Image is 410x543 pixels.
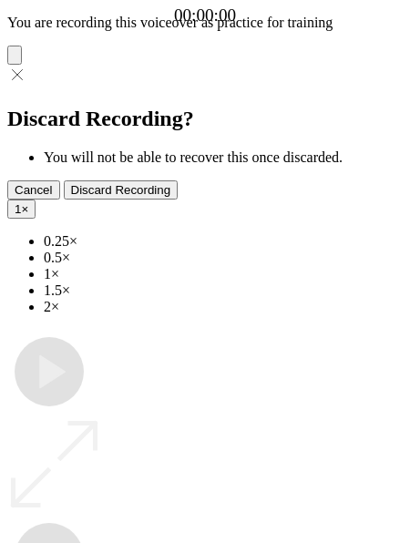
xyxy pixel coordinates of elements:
a: 00:00:00 [174,5,236,26]
li: You will not be able to recover this once discarded. [44,149,403,166]
li: 1.5× [44,282,403,299]
p: You are recording this voiceover as practice for training [7,15,403,31]
button: Discard Recording [64,180,179,200]
h2: Discard Recording? [7,107,403,131]
li: 0.5× [44,250,403,266]
span: 1 [15,202,21,216]
li: 1× [44,266,403,282]
li: 0.25× [44,233,403,250]
li: 2× [44,299,403,315]
button: Cancel [7,180,60,200]
button: 1× [7,200,36,219]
